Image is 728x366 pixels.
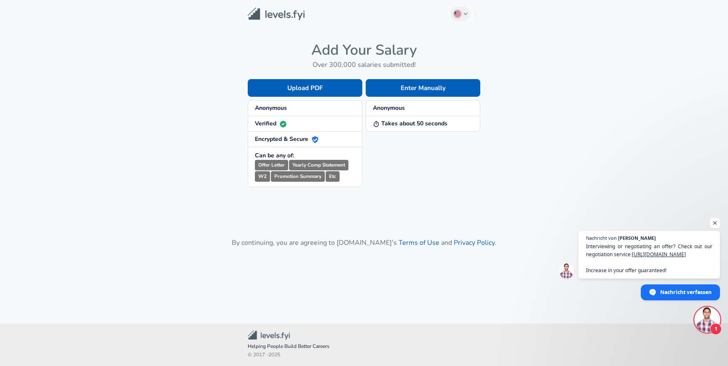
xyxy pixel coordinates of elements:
[255,160,288,170] small: Offer Letter
[248,41,480,59] h4: Add Your Salary
[255,151,294,159] strong: Can be any of:
[450,7,471,21] button: English (US)
[586,242,712,274] span: Interviewing or negotiating an offer? Check out our negotiation service: Increase in your offer g...
[248,330,290,340] img: Levels.fyi Community
[255,135,318,143] strong: Encrypted & Secure
[660,285,712,300] span: Nachricht verfassen
[255,104,287,112] strong: Anonymous
[248,79,362,97] button: Upload PDF
[271,171,325,182] small: Promotion Summary
[618,236,656,240] span: [PERSON_NAME]
[366,79,480,97] button: Enter Manually
[248,351,480,359] span: © 2017 - 2025
[586,236,617,240] span: Nachricht von
[373,104,405,112] strong: Anonymous
[399,238,439,247] a: Terms of Use
[255,171,270,182] small: W2
[710,323,722,335] span: 1
[373,119,447,127] strong: Takes about 50 seconds
[248,59,480,71] h6: Over 300,000 salaries submitted!
[255,119,286,127] strong: Verified
[695,307,720,332] div: Chat öffnen
[248,8,305,21] img: Levels.fyi
[248,342,480,351] span: Helping People Build Better Careers
[326,171,340,182] small: Etc
[454,11,461,17] img: English (US)
[289,160,348,170] small: Yearly Comp Statement
[454,238,495,247] a: Privacy Policy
